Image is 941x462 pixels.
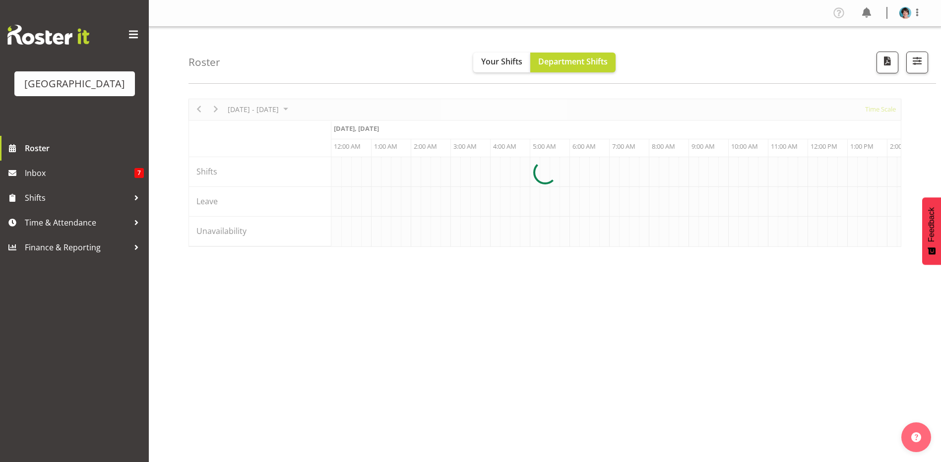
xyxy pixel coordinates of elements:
[25,166,134,180] span: Inbox
[906,52,928,73] button: Filter Shifts
[927,207,936,242] span: Feedback
[134,168,144,178] span: 7
[24,76,125,91] div: [GEOGRAPHIC_DATA]
[473,53,530,72] button: Your Shifts
[25,141,144,156] span: Roster
[25,215,129,230] span: Time & Attendance
[911,432,921,442] img: help-xxl-2.png
[25,190,129,205] span: Shifts
[25,240,129,255] span: Finance & Reporting
[877,52,898,73] button: Download a PDF of the roster according to the set date range.
[899,7,911,19] img: fiona-macnab658f534f04d4ffeb69a316e196d6671a.png
[530,53,616,72] button: Department Shifts
[538,56,608,67] span: Department Shifts
[481,56,522,67] span: Your Shifts
[922,197,941,265] button: Feedback - Show survey
[188,57,220,68] h4: Roster
[7,25,89,45] img: Rosterit website logo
